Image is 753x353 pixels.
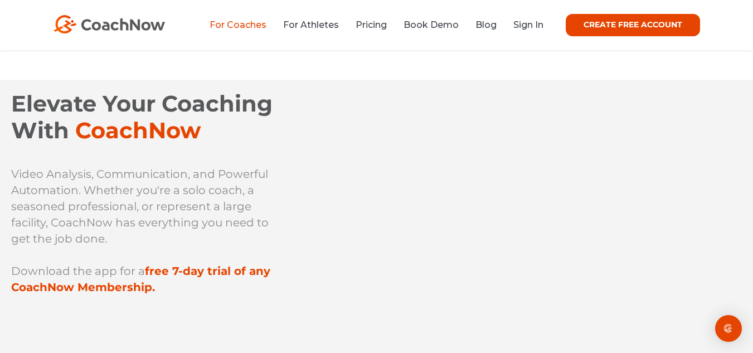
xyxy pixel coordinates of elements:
[333,104,742,336] iframe: YouTube video player
[356,20,387,30] a: Pricing
[11,263,288,296] p: Download the app for a
[475,20,497,30] a: Blog
[210,20,266,30] a: For Coaches
[715,315,742,342] div: Open Intercom Messenger
[11,166,288,247] p: Video Analysis, Communication, and Powerful Automation. Whether you're a solo coach, a seasoned p...
[80,323,219,352] iframe: Embedded CTA
[404,20,459,30] a: Book Demo
[283,20,339,30] a: For Athletes
[54,15,165,33] img: CoachNow Logo
[566,14,700,36] a: CREATE FREE ACCOUNT
[513,20,543,30] a: Sign In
